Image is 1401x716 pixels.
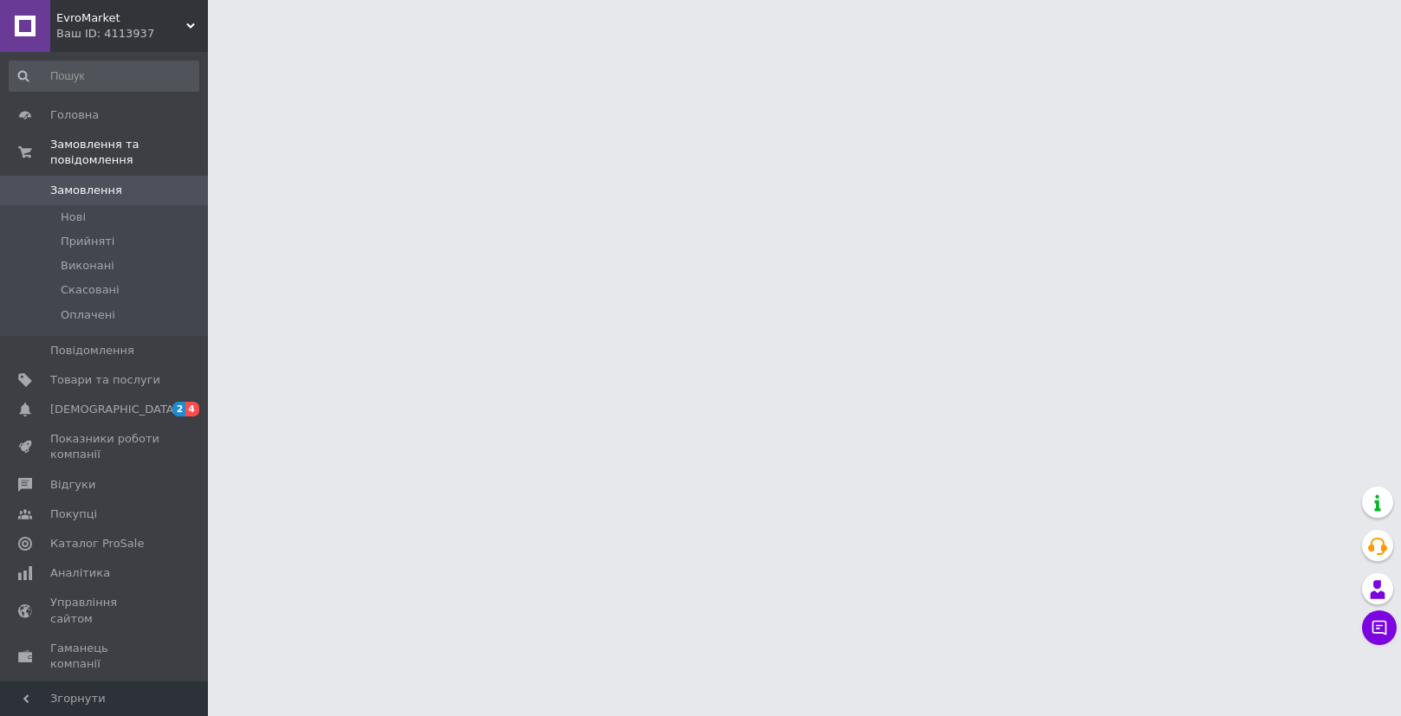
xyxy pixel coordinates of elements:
span: Товари та послуги [50,372,160,388]
span: 4 [185,402,199,416]
input: Пошук [9,61,199,92]
span: Оплачені [61,307,115,323]
span: Прийняті [61,234,114,249]
span: Виконані [61,258,114,274]
span: Відгуки [50,477,95,493]
span: 2 [172,402,186,416]
span: Гаманець компанії [50,641,160,672]
button: Чат з покупцем [1362,610,1397,645]
span: EvroMarket [56,10,186,26]
span: Головна [50,107,99,123]
span: Каталог ProSale [50,536,144,552]
span: Аналітика [50,565,110,581]
span: Показники роботи компанії [50,431,160,462]
span: Замовлення та повідомлення [50,137,208,168]
div: Ваш ID: 4113937 [56,26,208,42]
span: Управління сайтом [50,595,160,626]
span: [DEMOGRAPHIC_DATA] [50,402,178,417]
span: Нові [61,210,86,225]
span: Скасовані [61,282,120,298]
span: Покупці [50,506,97,522]
span: Замовлення [50,183,122,198]
span: Повідомлення [50,343,134,358]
